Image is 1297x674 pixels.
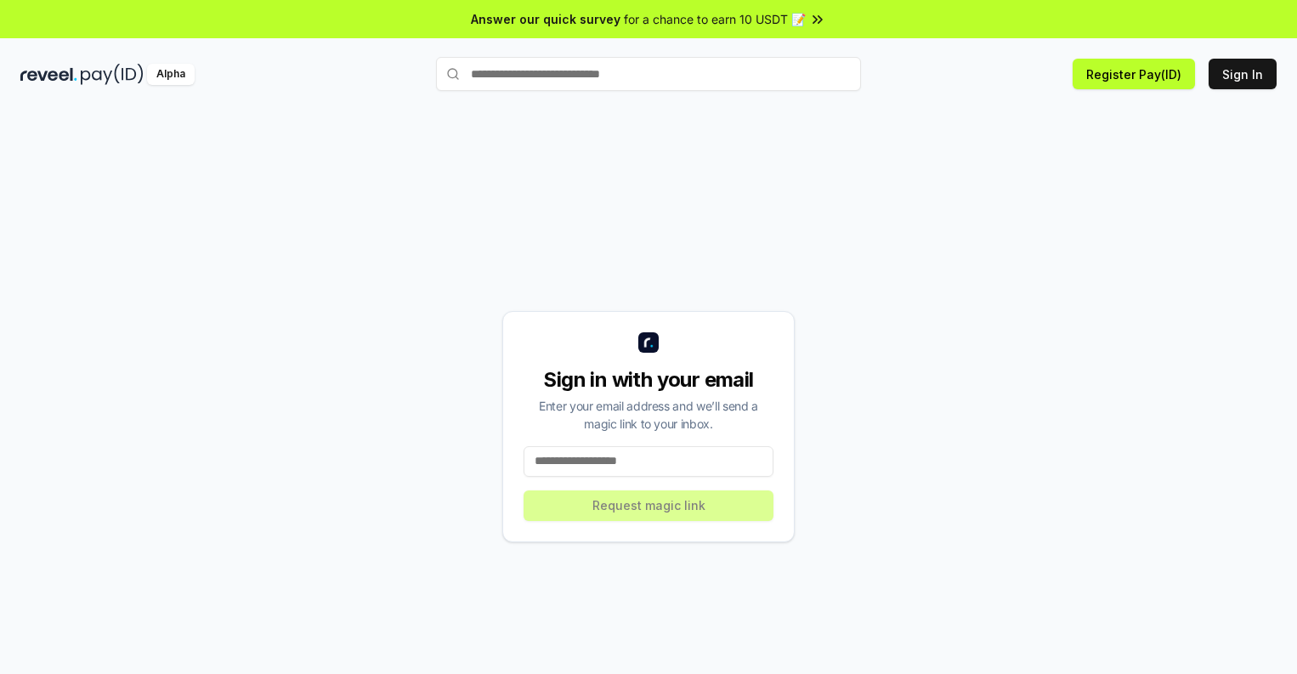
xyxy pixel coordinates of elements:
div: Alpha [147,64,195,85]
img: logo_small [638,332,659,353]
img: pay_id [81,64,144,85]
span: for a chance to earn 10 USDT 📝 [624,10,806,28]
span: Answer our quick survey [471,10,620,28]
button: Register Pay(ID) [1073,59,1195,89]
div: Sign in with your email [524,366,773,394]
img: reveel_dark [20,64,77,85]
div: Enter your email address and we’ll send a magic link to your inbox. [524,397,773,433]
button: Sign In [1209,59,1277,89]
